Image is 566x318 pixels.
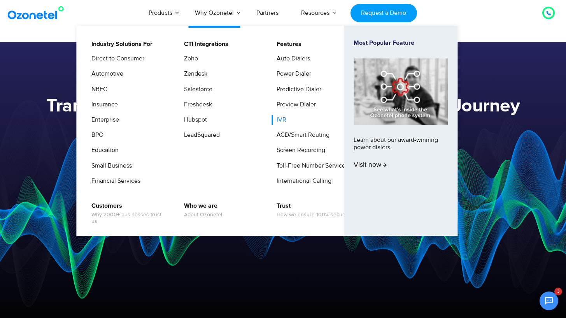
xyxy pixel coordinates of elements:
[272,145,326,155] a: Screen Recording
[184,212,222,218] span: About Ozonetel
[272,100,317,110] a: Preview Dialer
[86,69,124,79] a: Automotive
[272,161,349,171] a: Toll-Free Number Services
[354,161,387,170] span: Visit now
[86,100,119,110] a: Insurance
[86,39,154,49] a: Industry Solutions For
[272,176,333,186] a: International Calling
[86,130,105,140] a: BPO
[86,145,120,155] a: Education
[179,130,221,140] a: LeadSquared
[179,54,199,64] a: Zoho
[272,54,311,64] a: Auto Dialers
[179,115,208,125] a: Hubspot
[350,4,417,22] a: Request a Demo
[179,39,230,49] a: CTI Integrations
[86,176,142,186] a: Financial Services
[86,85,109,94] a: NBFC
[354,39,448,222] a: Most Popular FeatureLearn about our award-winning power dialers.Visit now
[554,288,562,295] span: 3
[179,100,213,110] a: Freshdesk
[86,201,169,226] a: CustomersWhy 2000+ businesses trust us
[272,130,331,140] a: ACD/Smart Routing
[272,85,322,94] a: Predictive Dialer
[277,212,350,218] span: How we ensure 100% security
[354,58,448,124] img: phone-system-min.jpg
[179,85,214,94] a: Salesforce
[86,161,133,171] a: Small Business
[540,291,558,310] button: Open chat
[86,54,145,64] a: Direct to Consumer
[272,69,312,79] a: Power Dialer
[272,39,303,49] a: Features
[272,115,287,125] a: IVR
[272,201,351,219] a: TrustHow we ensure 100% security
[179,201,223,219] a: Who we areAbout Ozonetel
[86,115,120,125] a: Enterprise
[179,69,209,79] a: Zendesk
[91,212,168,225] span: Why 2000+ businesses trust us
